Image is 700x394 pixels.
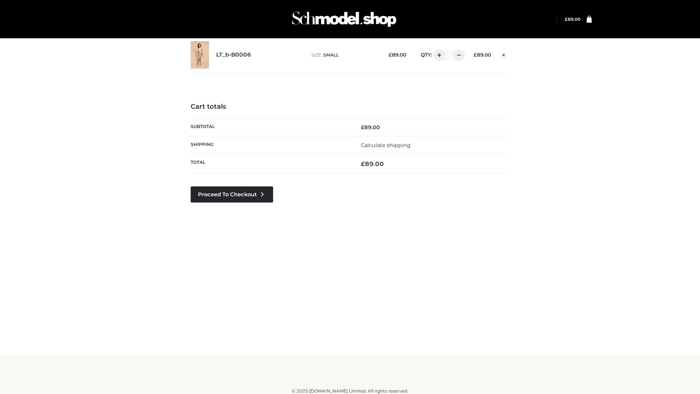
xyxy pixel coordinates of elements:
span: £ [361,160,365,167]
span: £ [565,16,568,22]
bdi: 89.00 [389,52,406,58]
span: £ [389,52,392,58]
img: Schmodel Admin 964 [289,5,399,34]
p: size : [311,52,377,58]
bdi: 89.00 [565,16,580,22]
span: £ [361,124,364,131]
h4: Cart totals [191,103,509,111]
a: Calculate shipping [361,142,411,148]
a: £89.00 [565,16,580,22]
a: Proceed to Checkout [191,186,273,202]
bdi: 89.00 [361,124,380,131]
th: Total [191,154,350,174]
th: Subtotal [191,118,350,136]
span: £ [474,52,477,58]
bdi: 89.00 [361,160,384,167]
th: Shipping [191,136,350,154]
a: Remove this item [498,49,509,59]
span: SMALL [323,52,339,58]
div: QTY: [413,49,462,61]
a: LT_b-B0006 [216,51,251,58]
bdi: 89.00 [474,52,491,58]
